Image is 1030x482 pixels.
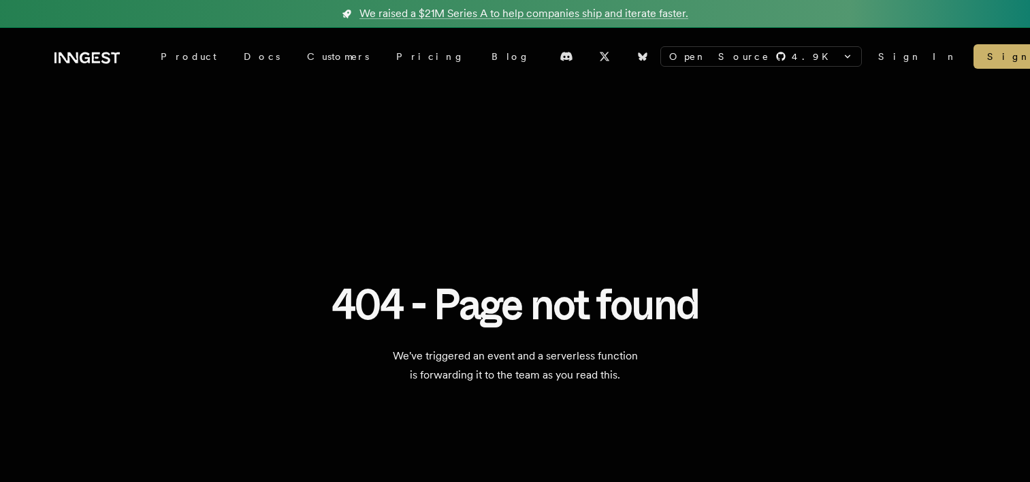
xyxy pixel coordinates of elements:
[230,44,293,69] a: Docs
[590,46,619,67] a: X
[478,44,543,69] a: Blog
[628,46,658,67] a: Bluesky
[669,50,770,63] span: Open Source
[359,5,688,22] span: We raised a $21M Series A to help companies ship and iterate faster.
[332,281,699,327] h1: 404 - Page not found
[293,44,383,69] a: Customers
[878,50,957,63] a: Sign In
[792,50,837,63] span: 4.9 K
[319,347,711,385] p: We've triggered an event and a serverless function is forwarding it to the team as you read this.
[551,46,581,67] a: Discord
[147,44,230,69] div: Product
[383,44,478,69] a: Pricing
